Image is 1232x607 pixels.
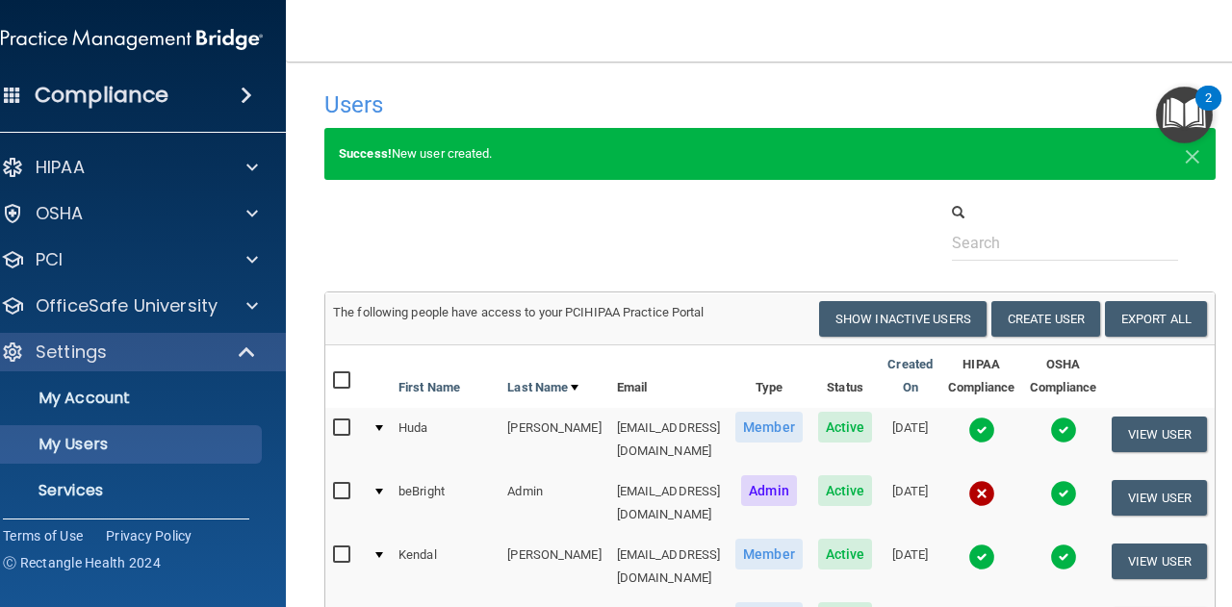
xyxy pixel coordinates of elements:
a: HIPAA [1,156,258,179]
p: PCI [36,248,63,271]
iframe: Drift Widget Chat Controller [1136,474,1209,547]
a: Settings [1,341,257,364]
img: tick.e7d51cea.svg [1050,480,1077,507]
a: Last Name [507,376,578,399]
strong: Success! [339,146,392,161]
td: Admin [500,471,608,535]
span: Active [818,475,873,506]
button: Create User [991,301,1100,337]
td: [PERSON_NAME] [500,535,608,598]
th: Status [810,345,881,408]
td: [PERSON_NAME] [500,408,608,471]
td: beBright [391,471,500,535]
td: Huda [391,408,500,471]
th: Type [728,345,810,408]
button: Open Resource Center, 2 new notifications [1156,87,1213,143]
p: HIPAA [36,156,85,179]
span: Admin [741,475,797,506]
span: × [1184,135,1201,173]
a: OSHA [1,202,258,225]
td: Kendal [391,535,500,598]
td: [EMAIL_ADDRESS][DOMAIN_NAME] [609,408,729,471]
span: Active [818,539,873,569]
th: OSHA Compliance [1022,345,1104,408]
p: OSHA [36,202,84,225]
span: Active [818,412,873,443]
td: [DATE] [880,535,940,598]
th: HIPAA Compliance [940,345,1022,408]
button: View User [1112,480,1207,516]
a: First Name [398,376,460,399]
div: 2 [1205,98,1212,123]
p: OfficeSafe University [36,294,218,317]
img: PMB logo [1,20,263,59]
td: [DATE] [880,471,940,535]
td: [EMAIL_ADDRESS][DOMAIN_NAME] [609,471,729,535]
img: tick.e7d51cea.svg [1050,417,1077,443]
h4: Users [324,92,833,117]
th: Email [609,345,729,408]
button: Show Inactive Users [819,301,987,337]
img: cross.ca9f0e7f.svg [968,480,995,507]
a: OfficeSafe University [1,294,258,317]
td: [DATE] [880,408,940,471]
span: Ⓒ Rectangle Health 2024 [3,553,161,572]
span: The following people have access to your PCIHIPAA Practice Portal [333,305,705,319]
span: Member [735,412,803,443]
a: Export All [1105,301,1207,337]
input: Search [952,225,1178,261]
td: [EMAIL_ADDRESS][DOMAIN_NAME] [609,535,729,598]
button: Close [1184,142,1201,165]
a: Terms of Use [3,526,83,545]
button: View User [1112,417,1207,452]
span: Member [735,539,803,569]
a: Privacy Policy [106,526,192,545]
h4: Compliance [35,82,168,109]
img: tick.e7d51cea.svg [968,544,995,570]
p: Settings [36,341,107,364]
button: View User [1112,544,1207,579]
img: tick.e7d51cea.svg [1050,544,1077,570]
img: tick.e7d51cea.svg [968,417,995,443]
a: PCI [1,248,258,271]
div: New user created. [324,128,1216,180]
a: Created On [887,353,933,399]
